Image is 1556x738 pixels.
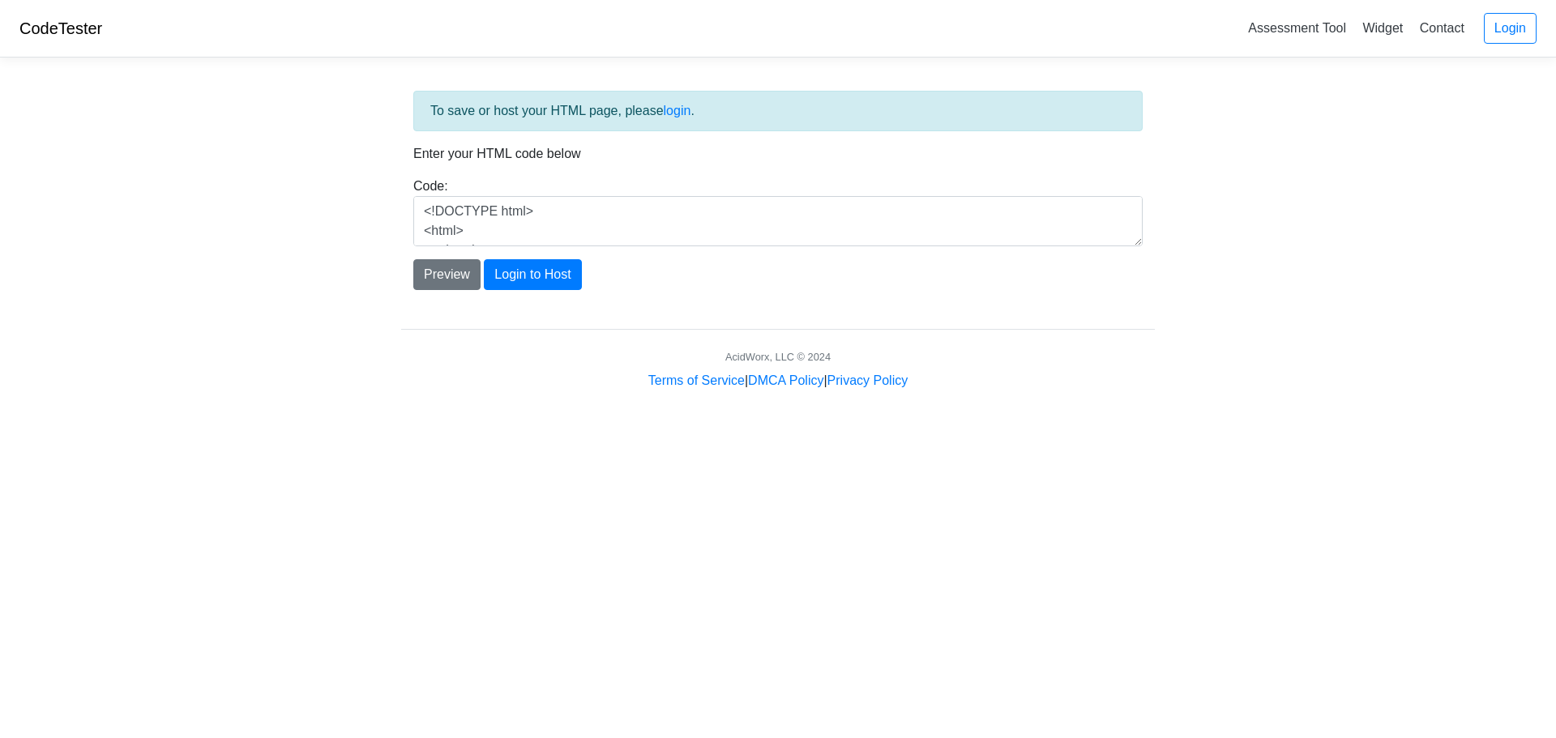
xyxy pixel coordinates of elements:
a: Login [1484,13,1537,44]
a: Widget [1356,15,1409,41]
div: Code: [401,177,1155,246]
a: Terms of Service [648,373,745,387]
div: AcidWorx, LLC © 2024 [725,349,831,365]
button: Preview [413,259,481,290]
a: DMCA Policy [748,373,823,387]
div: To save or host your HTML page, please . [413,91,1143,131]
button: Login to Host [484,259,581,290]
div: | | [648,371,908,390]
a: login [664,104,691,117]
p: Enter your HTML code below [413,144,1143,164]
a: CodeTester [19,19,102,37]
textarea: <!DOCTYPE html> <html> <head> <title>Test</title> </head> <body> <h1>Hello, world!</h1> </body> <... [413,196,1143,246]
a: Contact [1413,15,1471,41]
a: Privacy Policy [827,373,908,387]
a: Assessment Tool [1242,15,1353,41]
